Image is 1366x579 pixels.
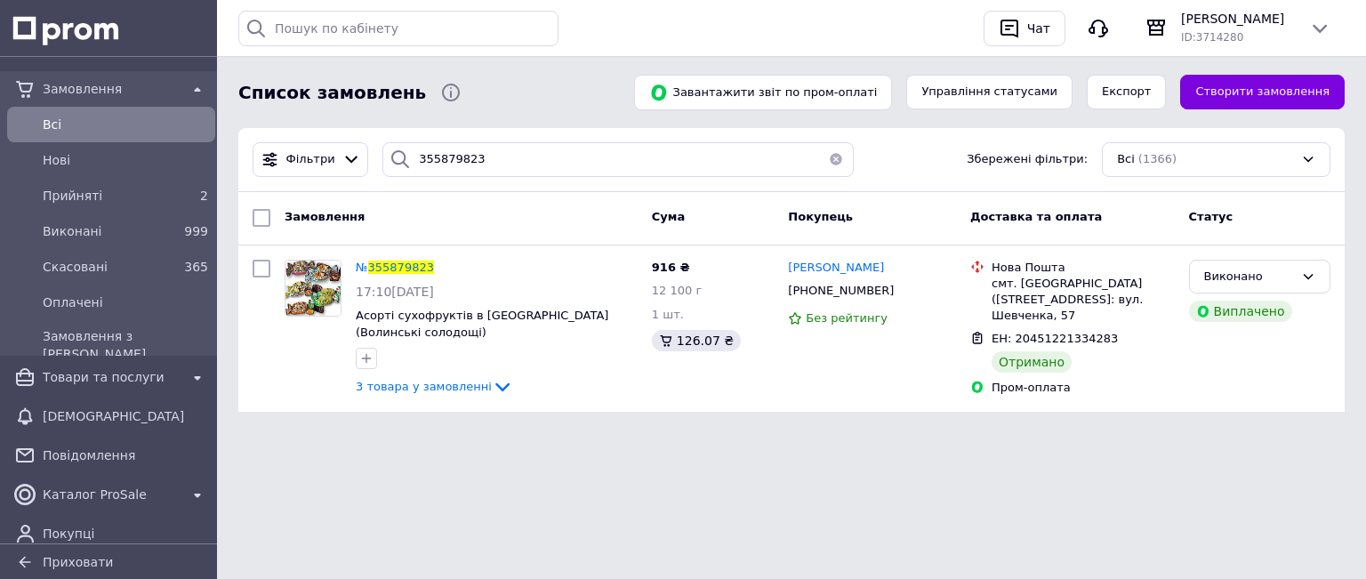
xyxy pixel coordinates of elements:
span: 12 100 г [652,284,702,297]
span: Приховати [43,555,113,569]
span: 17:10[DATE] [356,285,434,299]
button: Управління статусами [906,75,1073,109]
div: Пром-оплата [992,380,1175,396]
a: Фото товару [285,260,341,317]
span: Каталог ProSale [43,486,180,503]
span: Товари та послуги [43,368,180,386]
span: Доставка та оплата [970,210,1102,223]
span: Покупці [43,525,208,543]
span: Виконані [43,222,173,240]
span: Список замовлень [238,80,426,106]
span: Покупець [788,210,853,223]
a: 3 товара у замовленні [356,380,513,393]
button: Завантажити звіт по пром-оплаті [634,75,892,110]
span: Cума [652,210,685,223]
span: (1366) [1138,152,1177,165]
span: Повідомлення [43,446,208,464]
span: Нові [43,151,208,169]
span: ЕН: 20451221334283 [992,332,1118,345]
span: [PHONE_NUMBER] [788,284,894,297]
span: Прийняті [43,187,173,205]
span: 3 товара у замовленні [356,380,492,393]
div: Чат [1024,15,1054,42]
div: смт. [GEOGRAPHIC_DATA] ([STREET_ADDRESS]: вул. Шевченка, 57 [992,276,1175,325]
span: 355879823 [368,261,434,274]
span: Замовлення з [PERSON_NAME] [43,327,208,363]
span: 916 ₴ [652,261,690,274]
span: Статус [1189,210,1233,223]
span: № [356,261,368,274]
button: Чат [984,11,1065,46]
input: Пошук по кабінету [238,11,558,46]
span: Скасовані [43,258,173,276]
div: Отримано [992,351,1072,373]
div: Нова Пошта [992,260,1175,276]
a: [PERSON_NAME] [788,260,884,277]
div: Виплачено [1189,301,1292,322]
span: 999 [184,224,208,238]
span: [DEMOGRAPHIC_DATA] [43,407,208,425]
span: 1 шт. [652,308,684,321]
span: Збережені фільтри: [967,151,1088,168]
a: №355879823 [356,261,434,274]
input: Пошук за номером замовлення, ПІБ покупця, номером телефону, Email, номером накладної [382,142,854,177]
span: Оплачені [43,294,208,311]
span: Замовлення [285,210,365,223]
span: ID: 3714280 [1181,31,1243,44]
span: 365 [184,260,208,274]
span: [PERSON_NAME] [1181,10,1295,28]
a: Асорті сухофруктів в [GEOGRAPHIC_DATA] (Волинські солодощі) [356,309,608,339]
span: 2 [200,189,208,203]
span: Без рейтингу [806,311,888,325]
span: Всi [43,116,208,133]
img: Фото товару [285,261,341,316]
span: Замовлення [43,80,180,98]
a: Створити замовлення [1180,75,1345,109]
button: Очистить [818,142,854,177]
span: Фільтри [286,151,335,168]
span: Всі [1117,151,1135,168]
button: Експорт [1087,75,1167,109]
div: 126.07 ₴ [652,330,741,351]
span: [PERSON_NAME] [788,261,884,274]
div: Виконано [1204,268,1294,286]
